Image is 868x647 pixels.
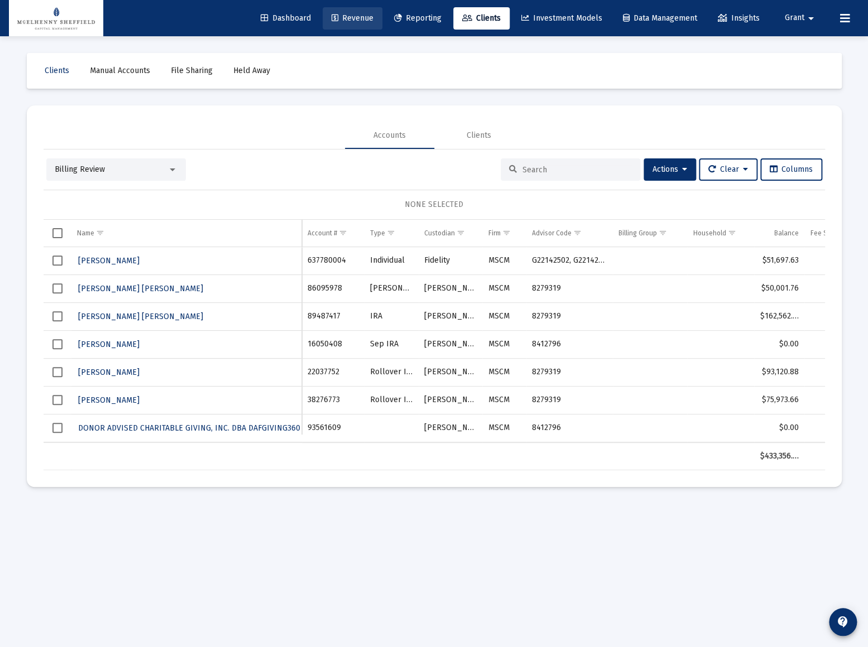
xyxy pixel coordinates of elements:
[52,199,816,210] div: NONE SELECTED
[419,247,482,275] td: Fidelity
[754,220,804,247] td: Column Balance
[302,220,365,247] td: Column Account #
[727,229,736,237] span: Show filter options for column 'Household'
[526,414,613,442] td: 8412796
[365,274,419,302] td: [PERSON_NAME]
[522,165,632,175] input: Search
[302,247,365,275] td: 637780004
[457,229,465,237] span: Show filter options for column 'Custodian'
[419,414,482,442] td: [PERSON_NAME]
[387,229,395,237] span: Show filter options for column 'Type'
[623,13,697,23] span: Data Management
[526,330,613,358] td: 8412796
[261,13,311,23] span: Dashboard
[17,7,95,30] img: Dashboard
[302,302,365,330] td: 89487417
[52,423,63,433] div: Select row
[77,420,301,436] button: DONOR ADVISED CHARITABLE GIVING, INC. DBA DAFGIVING360
[774,229,799,238] div: Balance
[482,274,526,302] td: MSCM
[419,274,482,302] td: [PERSON_NAME]
[365,330,419,358] td: Sep IRA
[365,247,419,275] td: Individual
[709,7,769,30] a: Insights
[78,395,140,405] span: [PERSON_NAME]
[302,330,365,358] td: 16050408
[52,367,63,377] div: Select row
[52,255,63,265] div: Select row
[653,165,687,174] span: Actions
[78,284,203,293] span: [PERSON_NAME] [PERSON_NAME]
[419,302,482,330] td: [PERSON_NAME]
[482,386,526,414] td: MSCM
[424,229,455,238] div: Custodian
[467,130,491,141] div: Clients
[55,165,105,174] span: Billing Review
[233,66,270,75] span: Held Away
[77,229,94,238] div: Name
[836,615,850,629] mat-icon: contact_support
[45,66,69,75] span: Clients
[482,247,526,275] td: MSCM
[78,256,140,265] span: [PERSON_NAME]
[373,130,406,141] div: Accounts
[488,229,500,238] div: Firm
[754,302,804,330] td: $162,562.34
[162,60,222,82] a: File Sharing
[718,13,760,23] span: Insights
[365,220,419,247] td: Column Type
[171,66,213,75] span: File Sharing
[482,220,526,247] td: Column Firm
[52,339,63,349] div: Select row
[613,220,687,247] td: Column Billing Group
[614,7,706,30] a: Data Management
[521,13,602,23] span: Investment Models
[44,220,825,470] div: Data grid
[77,392,141,408] button: [PERSON_NAME]
[224,60,279,82] a: Held Away
[754,358,804,386] td: $93,120.88
[482,414,526,442] td: MSCM
[52,283,63,293] div: Select row
[526,247,613,275] td: G22142502, G22142503
[385,7,450,30] a: Reporting
[90,66,150,75] span: Manual Accounts
[482,302,526,330] td: MSCM
[526,302,613,330] td: 8279319
[659,229,667,237] span: Show filter options for column 'Billing Group'
[78,423,300,433] span: DONOR ADVISED CHARITABLE GIVING, INC. DBA DAFGIVING360
[77,281,204,297] button: [PERSON_NAME] [PERSON_NAME]
[252,7,320,30] a: Dashboard
[365,358,419,386] td: Rollover IRA
[754,247,804,275] td: $51,697.63
[77,253,141,269] button: [PERSON_NAME]
[512,7,611,30] a: Investment Models
[618,229,657,238] div: Billing Group
[526,386,613,414] td: 8279319
[78,340,140,349] span: [PERSON_NAME]
[370,229,385,238] div: Type
[708,165,748,174] span: Clear
[52,395,63,405] div: Select row
[760,158,822,181] button: Columns
[52,311,63,321] div: Select row
[502,229,510,237] span: Show filter options for column 'Firm'
[644,158,696,181] button: Actions
[573,229,582,237] span: Show filter options for column 'Advisor Code'
[365,302,419,330] td: IRA
[323,7,382,30] a: Revenue
[699,158,757,181] button: Clear
[78,368,140,377] span: [PERSON_NAME]
[332,13,373,23] span: Revenue
[71,220,302,247] td: Column Name
[81,60,159,82] a: Manual Accounts
[770,165,813,174] span: Columns
[365,386,419,414] td: Rollover IRA
[482,358,526,386] td: MSCM
[302,414,365,442] td: 93561609
[760,451,799,462] div: $433,356.27
[482,330,526,358] td: MSCM
[308,229,337,238] div: Account #
[36,60,78,82] a: Clients
[339,229,347,237] span: Show filter options for column 'Account #'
